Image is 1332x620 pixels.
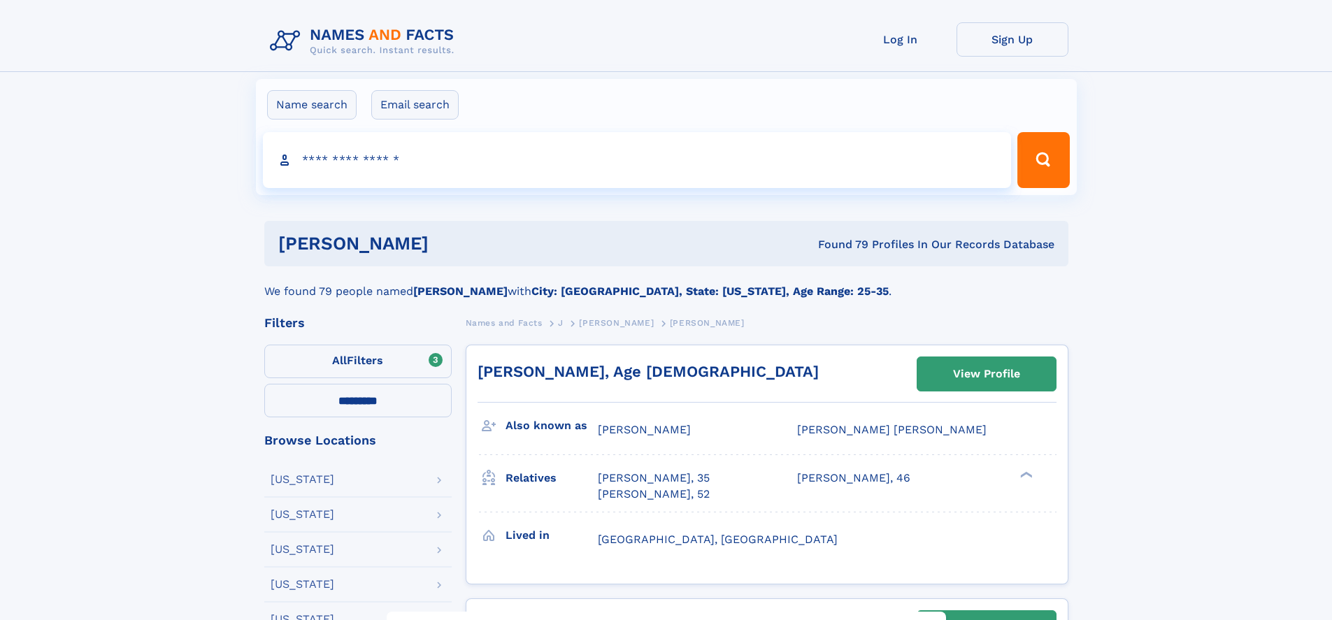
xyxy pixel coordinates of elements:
a: [PERSON_NAME], 35 [598,470,710,486]
a: [PERSON_NAME], Age [DEMOGRAPHIC_DATA] [478,363,819,380]
img: Logo Names and Facts [264,22,466,60]
h3: Lived in [506,524,598,547]
span: [PERSON_NAME] [579,318,654,328]
a: [PERSON_NAME] [579,314,654,331]
a: Names and Facts [466,314,543,331]
div: Filters [264,317,452,329]
span: All [332,354,347,367]
div: Found 79 Profiles In Our Records Database [623,237,1054,252]
a: J [558,314,564,331]
h3: Also known as [506,414,598,438]
a: View Profile [917,357,1056,391]
input: search input [263,132,1012,188]
a: [PERSON_NAME], 46 [797,470,910,486]
span: [PERSON_NAME] [598,423,691,436]
span: [PERSON_NAME] [PERSON_NAME] [797,423,987,436]
span: [PERSON_NAME] [670,318,745,328]
div: [US_STATE] [271,544,334,555]
button: Search Button [1017,132,1069,188]
div: We found 79 people named with . [264,266,1068,300]
label: Name search [267,90,357,120]
span: J [558,318,564,328]
label: Email search [371,90,459,120]
a: Sign Up [957,22,1068,57]
b: [PERSON_NAME] [413,284,508,298]
div: ❯ [1017,470,1033,480]
div: Browse Locations [264,434,452,447]
h3: Relatives [506,466,598,490]
a: Log In [845,22,957,57]
div: [US_STATE] [271,509,334,520]
label: Filters [264,345,452,378]
b: City: [GEOGRAPHIC_DATA], State: [US_STATE], Age Range: 25-35 [531,284,889,298]
a: [PERSON_NAME], 52 [598,486,710,502]
span: [GEOGRAPHIC_DATA], [GEOGRAPHIC_DATA] [598,533,838,546]
h1: [PERSON_NAME] [278,235,624,252]
div: [US_STATE] [271,579,334,590]
div: View Profile [953,358,1020,390]
div: [US_STATE] [271,474,334,485]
